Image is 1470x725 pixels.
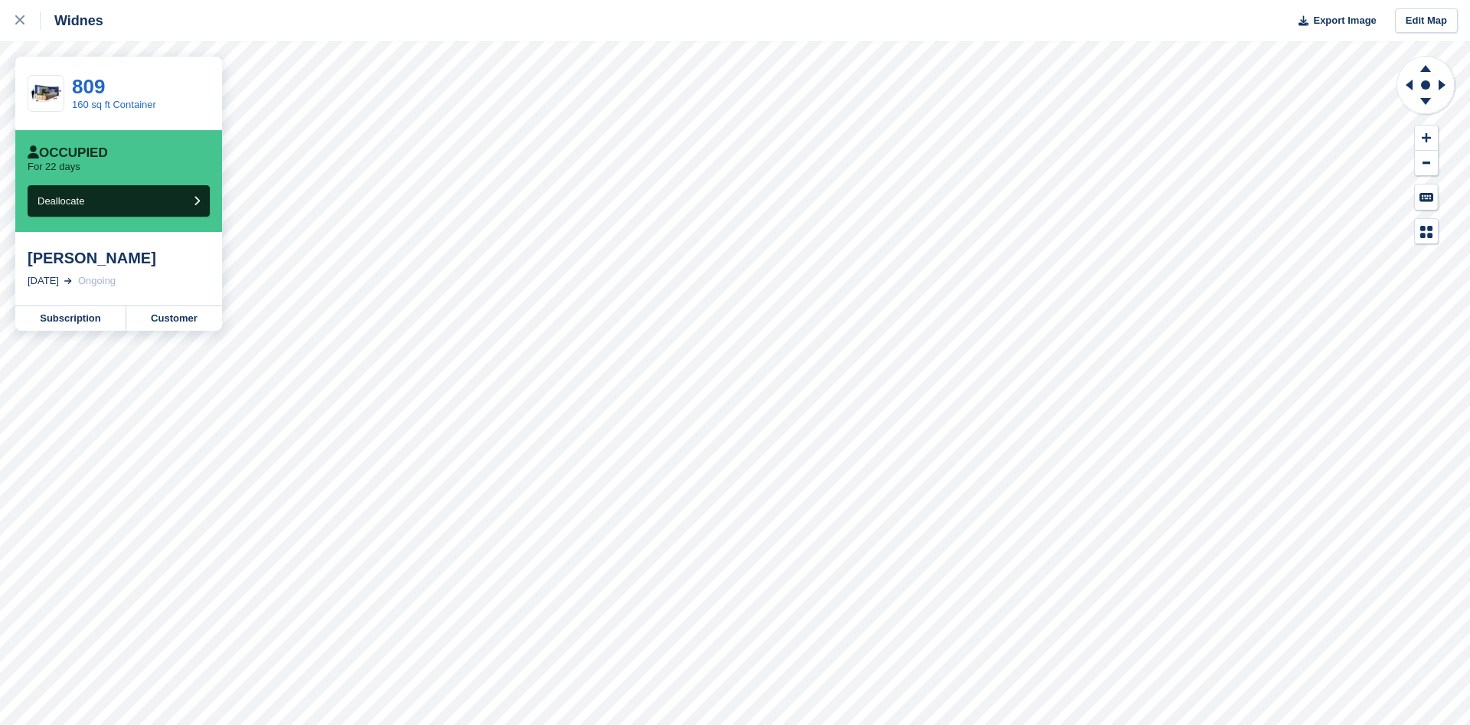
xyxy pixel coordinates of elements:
[15,306,126,331] a: Subscription
[64,278,72,284] img: arrow-right-light-icn-cde0832a797a2874e46488d9cf13f60e5c3a73dbe684e267c42b8395dfbc2abf.svg
[38,195,84,207] span: Deallocate
[78,273,116,289] div: Ongoing
[28,145,108,161] div: Occupied
[1313,13,1376,28] span: Export Image
[72,99,156,110] a: 160 sq ft Container
[1415,151,1438,176] button: Zoom Out
[1415,219,1438,244] button: Map Legend
[126,306,222,331] a: Customer
[72,75,105,98] a: 809
[28,185,210,217] button: Deallocate
[1395,8,1458,34] a: Edit Map
[1415,185,1438,210] button: Keyboard Shortcuts
[28,161,80,173] p: For 22 days
[41,11,103,30] div: Widnes
[1415,126,1438,151] button: Zoom In
[1289,8,1377,34] button: Export Image
[28,249,210,267] div: [PERSON_NAME]
[28,273,59,289] div: [DATE]
[28,80,64,107] img: 160cont.jpg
